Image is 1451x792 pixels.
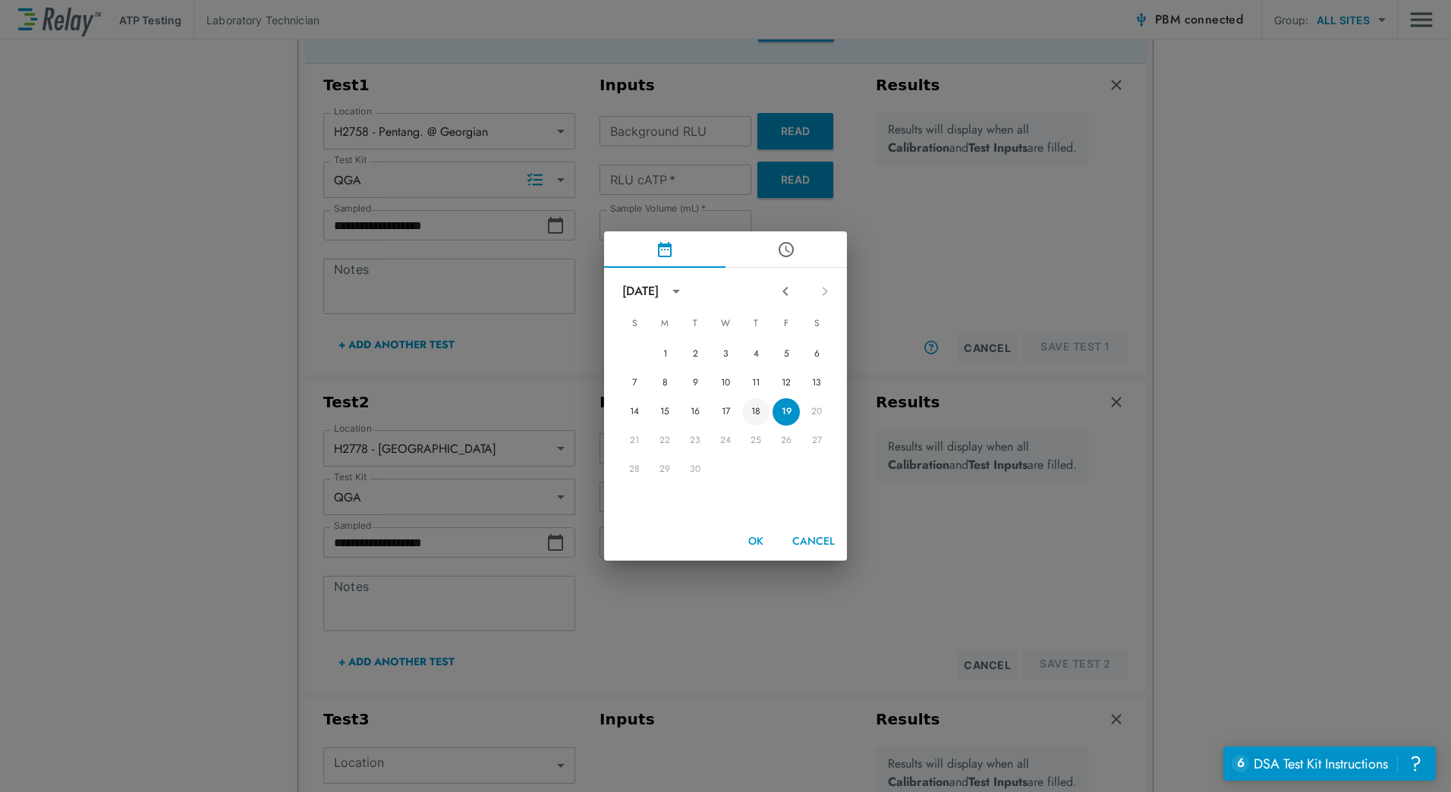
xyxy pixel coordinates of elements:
div: [DATE] [622,282,659,300]
span: Friday [773,309,800,339]
button: OK [732,527,780,555]
button: 15 [651,398,678,426]
button: 8 [651,369,678,397]
span: Wednesday [712,309,739,339]
button: 11 [742,369,770,397]
button: 18 [742,398,770,426]
button: 14 [621,398,648,426]
button: 19 [773,398,800,426]
span: Monday [651,309,678,339]
button: 3 [712,341,739,368]
button: 9 [681,369,709,397]
button: 16 [681,398,709,426]
span: Thursday [742,309,770,339]
span: Sunday [621,309,648,339]
button: pick date [604,231,725,268]
button: Previous month [773,278,798,304]
button: 17 [712,398,739,426]
button: 2 [681,341,709,368]
iframe: Resource center [1223,746,1436,781]
button: pick time [725,231,847,268]
button: calendar view is open, switch to year view [663,278,689,304]
button: Cancel [786,527,841,555]
button: 7 [621,369,648,397]
button: 12 [773,369,800,397]
button: 4 [742,341,770,368]
span: Saturday [803,309,830,339]
button: 6 [803,341,830,368]
button: 10 [712,369,739,397]
span: Tuesday [681,309,709,339]
button: 1 [651,341,678,368]
button: 13 [803,369,830,397]
button: 5 [773,341,800,368]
